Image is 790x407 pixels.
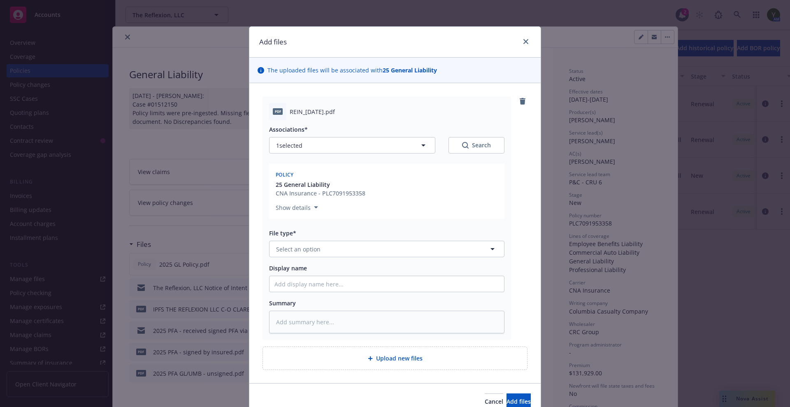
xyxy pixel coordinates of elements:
[269,264,307,272] span: Display name
[276,245,321,254] span: Select an option
[376,354,423,363] span: Upload new files
[269,241,504,257] button: Select an option
[263,347,527,370] div: Upload new files
[270,276,504,292] input: Add display name here...
[269,299,296,307] span: Summary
